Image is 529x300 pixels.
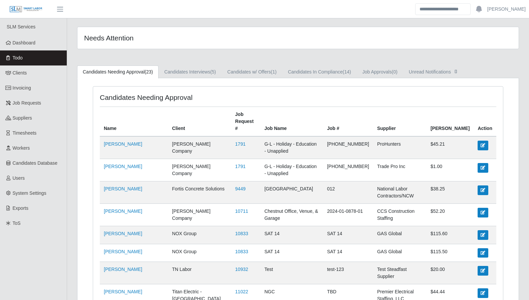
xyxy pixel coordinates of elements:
td: CCS Construction Staffing [373,204,427,226]
td: Test Steadfast Supplier [373,262,427,284]
td: [PERSON_NAME] Company [168,136,231,159]
span: (23) [145,69,153,74]
td: $1.00 [427,159,474,181]
span: Candidates Database [13,160,58,166]
a: 10711 [235,208,248,214]
td: NOX Group [168,244,231,262]
td: National Labor Contractors/NCW [373,181,427,204]
span: [] [453,68,459,74]
a: 10833 [235,231,248,236]
td: $38.25 [427,181,474,204]
span: Todo [13,55,23,60]
span: Workers [13,145,30,151]
a: Candidates Needing Approval [77,65,159,79]
td: [PHONE_NUMBER] [323,159,373,181]
th: Action [474,107,496,137]
td: $115.60 [427,226,474,244]
a: [PERSON_NAME] [487,6,526,13]
th: Job # [323,107,373,137]
h4: Needs Attention [84,34,257,42]
input: Search [415,3,471,15]
a: Job Approvals [357,65,403,79]
th: Supplier [373,107,427,137]
span: SLM Services [7,24,35,29]
td: SAT 14 [323,244,373,262]
td: $45.21 [427,136,474,159]
td: G-L - Holiday - Education - Unapplied [260,136,323,159]
td: SAT 14 [260,244,323,262]
span: (14) [343,69,351,74]
a: 10932 [235,267,248,272]
a: Candidates In Compliance [282,65,357,79]
td: 012 [323,181,373,204]
td: TN Labor [168,262,231,284]
span: System Settings [13,190,46,196]
a: Candidates Interviews [159,65,222,79]
td: $115.50 [427,244,474,262]
td: Chestnut Office, Venue, & Garage [260,204,323,226]
td: [PERSON_NAME] Company [168,204,231,226]
a: [PERSON_NAME] [104,249,142,254]
span: Suppliers [13,115,32,121]
th: [PERSON_NAME] [427,107,474,137]
td: 2024-01-0878-01 [323,204,373,226]
th: Job Request # [231,107,261,137]
span: (0) [392,69,398,74]
a: 1791 [235,164,246,169]
td: $52.20 [427,204,474,226]
td: Fortis Concrete Solutions [168,181,231,204]
a: 10833 [235,249,248,254]
td: GAS Global [373,226,427,244]
span: Users [13,175,25,181]
td: NOX Group [168,226,231,244]
a: 9449 [235,186,246,191]
th: Job Name [260,107,323,137]
span: Dashboard [13,40,36,45]
td: [PHONE_NUMBER] [323,136,373,159]
span: Invoicing [13,85,31,91]
a: 1791 [235,141,246,147]
a: [PERSON_NAME] [104,164,142,169]
span: (5) [210,69,216,74]
a: [PERSON_NAME] [104,267,142,272]
span: (1) [271,69,277,74]
td: $20.00 [427,262,474,284]
span: Clients [13,70,27,76]
h4: Candidates Needing Approval [100,93,259,102]
td: Trade Pro Inc [373,159,427,181]
img: SLM Logo [9,6,43,13]
a: Candidates w/ Offers [222,65,282,79]
span: Timesheets [13,130,37,136]
span: Exports [13,205,28,211]
a: Unread Notifications [403,65,465,79]
a: 11022 [235,289,248,294]
td: SAT 14 [323,226,373,244]
td: Test [260,262,323,284]
a: [PERSON_NAME] [104,141,142,147]
a: [PERSON_NAME] [104,208,142,214]
td: GAS Global [373,244,427,262]
a: [PERSON_NAME] [104,231,142,236]
span: ToS [13,220,21,226]
td: SAT 14 [260,226,323,244]
td: G-L - Holiday - Education - Unapplied [260,159,323,181]
a: [PERSON_NAME] [104,289,142,294]
span: Job Requests [13,100,41,106]
td: [PERSON_NAME] Company [168,159,231,181]
a: [PERSON_NAME] [104,186,142,191]
td: [GEOGRAPHIC_DATA] [260,181,323,204]
th: Name [100,107,168,137]
th: Client [168,107,231,137]
td: ProHunters [373,136,427,159]
td: test-123 [323,262,373,284]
